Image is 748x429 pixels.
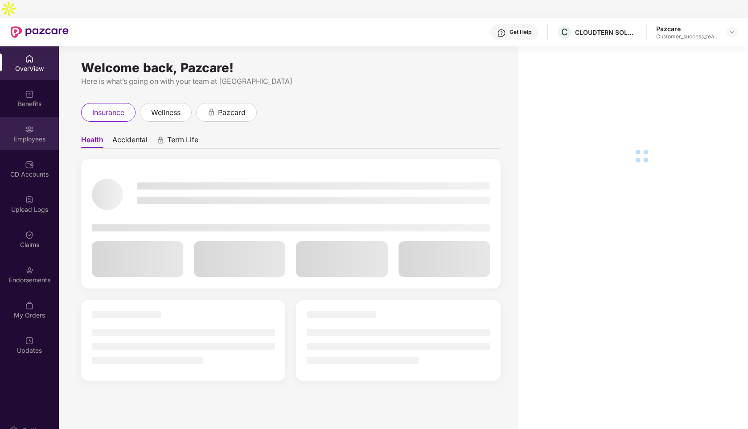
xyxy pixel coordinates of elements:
[112,135,148,148] span: Accidental
[151,107,181,118] span: wellness
[25,231,34,239] img: svg+xml;base64,PHN2ZyBpZD0iQ2xhaW0iIHhtbG5zPSJodHRwOi8vd3d3LnczLm9yZy8yMDAwL3N2ZyIgd2lkdGg9IjIwIi...
[575,28,637,37] div: CLOUDTERN SOLUTIONS LLP
[81,135,103,148] span: Health
[656,33,719,40] div: Customer_success_team_lead
[25,301,34,310] img: svg+xml;base64,PHN2ZyBpZD0iTXlfT3JkZXJzIiBkYXRhLW5hbWU9Ik15IE9yZGVycyIgeG1sbnM9Imh0dHA6Ly93d3cudz...
[25,336,34,345] img: svg+xml;base64,PHN2ZyBpZD0iVXBkYXRlZCIgeG1sbnM9Imh0dHA6Ly93d3cudzMub3JnLzIwMDAvc3ZnIiB3aWR0aD0iMj...
[25,54,34,63] img: svg+xml;base64,PHN2ZyBpZD0iSG9tZSIgeG1sbnM9Imh0dHA6Ly93d3cudzMub3JnLzIwMDAvc3ZnIiB3aWR0aD0iMjAiIG...
[25,125,34,134] img: svg+xml;base64,PHN2ZyBpZD0iRW1wbG95ZWVzIiB4bWxucz0iaHR0cDovL3d3dy53My5vcmcvMjAwMC9zdmciIHdpZHRoPS...
[728,29,736,36] img: svg+xml;base64,PHN2ZyBpZD0iRHJvcGRvd24tMzJ4MzIiIHhtbG5zPSJodHRwOi8vd3d3LnczLm9yZy8yMDAwL3N2ZyIgd2...
[81,76,501,87] div: Here is what’s going on with your team at [GEOGRAPHIC_DATA]
[167,135,198,148] span: Term Life
[81,64,501,71] div: Welcome back, Pazcare!
[497,29,506,37] img: svg+xml;base64,PHN2ZyBpZD0iSGVscC0zMngzMiIgeG1sbnM9Imh0dHA6Ly93d3cudzMub3JnLzIwMDAvc3ZnIiB3aWR0aD...
[92,107,124,118] span: insurance
[656,25,719,33] div: Pazcare
[25,90,34,99] img: svg+xml;base64,PHN2ZyBpZD0iQmVuZWZpdHMiIHhtbG5zPSJodHRwOi8vd3d3LnczLm9yZy8yMDAwL3N2ZyIgd2lkdGg9Ij...
[25,160,34,169] img: svg+xml;base64,PHN2ZyBpZD0iQ0RfQWNjb3VudHMiIGRhdGEtbmFtZT0iQ0QgQWNjb3VudHMiIHhtbG5zPSJodHRwOi8vd3...
[25,266,34,275] img: svg+xml;base64,PHN2ZyBpZD0iRW5kb3JzZW1lbnRzIiB4bWxucz0iaHR0cDovL3d3dy53My5vcmcvMjAwMC9zdmciIHdpZH...
[218,107,246,118] span: pazcard
[25,195,34,204] img: svg+xml;base64,PHN2ZyBpZD0iVXBsb2FkX0xvZ3MiIGRhdGEtbmFtZT0iVXBsb2FkIExvZ3MiIHhtbG5zPSJodHRwOi8vd3...
[510,29,531,36] div: Get Help
[156,136,164,144] div: animation
[207,108,215,116] div: animation
[11,26,69,38] img: New Pazcare Logo
[561,27,568,37] span: C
